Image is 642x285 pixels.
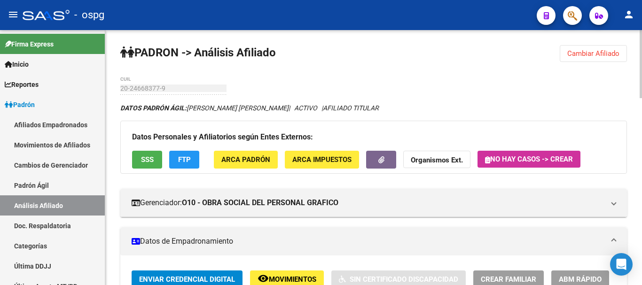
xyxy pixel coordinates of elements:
mat-expansion-panel-header: Datos de Empadronamiento [120,227,627,255]
mat-panel-title: Gerenciador: [132,198,604,208]
div: Open Intercom Messenger [610,253,633,276]
span: Cambiar Afiliado [567,49,619,58]
span: Firma Express [5,39,54,49]
span: AFILIADO TITULAR [323,104,379,112]
span: Sin Certificado Discapacidad [350,275,458,284]
mat-icon: person [623,9,634,20]
button: Organismos Ext. [403,151,470,168]
span: Padrón [5,100,35,110]
mat-panel-title: Datos de Empadronamiento [132,236,604,246]
span: Enviar Credencial Digital [139,275,235,284]
strong: Organismos Ext. [411,156,463,165]
strong: O10 - OBRA SOCIAL DEL PERSONAL GRAFICO [182,198,338,208]
mat-icon: menu [8,9,19,20]
button: ARCA Impuestos [285,151,359,168]
button: No hay casos -> Crear [478,151,580,168]
span: SSS [141,156,154,164]
span: Movimientos [269,275,316,284]
span: ABM Rápido [559,275,602,284]
span: Crear Familiar [481,275,536,284]
button: FTP [169,151,199,168]
span: No hay casos -> Crear [485,155,573,163]
span: [PERSON_NAME] [PERSON_NAME] [120,104,289,112]
span: ARCA Impuestos [292,156,352,164]
span: Inicio [5,59,29,69]
strong: DATOS PADRÓN ÁGIL: [120,104,187,112]
span: FTP [178,156,191,164]
h3: Datos Personales y Afiliatorios según Entes Externos: [132,131,615,144]
span: - ospg [74,5,104,25]
button: Cambiar Afiliado [560,45,627,62]
span: Reportes [5,79,39,90]
strong: PADRON -> Análisis Afiliado [120,46,276,59]
i: | ACTIVO | [120,104,379,112]
span: ARCA Padrón [221,156,270,164]
button: ARCA Padrón [214,151,278,168]
mat-icon: remove_red_eye [258,273,269,284]
mat-expansion-panel-header: Gerenciador:O10 - OBRA SOCIAL DEL PERSONAL GRAFICO [120,189,627,217]
button: SSS [132,151,162,168]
